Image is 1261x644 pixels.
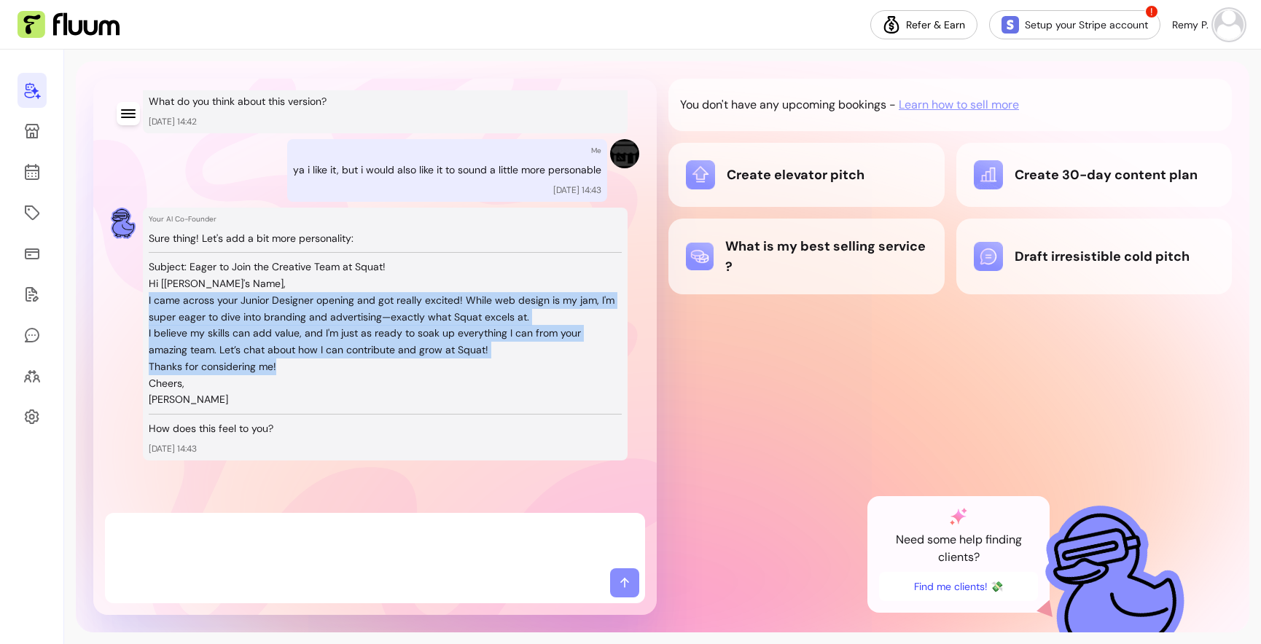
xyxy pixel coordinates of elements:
p: [DATE] 14:43 [553,184,601,196]
textarea: Ask me anything... [114,519,636,562]
span: Remy P. [1172,17,1209,32]
img: Draft irresistible cold pitch [974,242,1003,271]
div: What is my best selling service ? [686,236,927,277]
p: Hi [[PERSON_NAME]'s Name], [149,275,622,292]
a: Storefront [17,114,47,149]
p: Need some help finding clients? [879,531,1038,566]
img: What is my best selling service ? [686,243,714,270]
a: Refer & Earn [870,10,977,39]
a: Settings [17,399,47,434]
p: How does this feel to you? [149,420,622,437]
div: Create 30-day content plan [974,160,1215,189]
p: Cheers, [PERSON_NAME] [149,375,622,409]
p: [DATE] 14:43 [149,443,622,455]
p: Sure thing! Let's add a bit more personality: [149,230,622,247]
span: ! [1144,4,1159,19]
img: Fluum Logo [17,11,120,39]
a: My Messages [17,318,47,353]
a: Forms [17,277,47,312]
img: Create elevator pitch [686,160,715,189]
p: You don't have any upcoming bookings - [680,96,896,114]
p: I believe my skills can add value, and I'm just as ready to soak up everything I can from your am... [149,325,622,358]
a: Home [17,73,47,108]
img: avatar [1214,10,1244,39]
button: Find me clients! 💸 [879,572,1038,601]
img: Provider image [610,139,639,168]
img: AI Co-Founder avatar [111,208,136,239]
p: Your AI Co-Founder [149,213,622,224]
a: Offerings [17,195,47,230]
button: avatarRemy P. [1172,10,1244,39]
p: Thanks for considering me! [149,358,622,375]
a: Clients [17,358,47,393]
img: AI Co-Founder gradient star [950,508,967,525]
p: I came across your Junior Designer opening and got really excited! While web design is my jam, I'... [149,292,622,326]
p: What do you think about this version? [149,93,622,110]
p: Me [591,145,601,156]
a: Setup your Stripe account [989,10,1160,39]
a: Sales [17,236,47,271]
img: Stripe Icon [1002,16,1019,34]
img: Create 30-day content plan [974,160,1003,189]
div: Create elevator pitch [686,160,927,189]
a: Calendar [17,154,47,189]
p: Subject: Eager to Join the Creative Team at Squat! [149,259,622,275]
p: ya i like it, but i would also like it to sound a little more personable [293,162,601,178]
span: Learn how to sell more [899,96,1019,114]
div: Draft irresistible cold pitch [974,242,1215,271]
p: [DATE] 14:42 [149,116,622,127]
